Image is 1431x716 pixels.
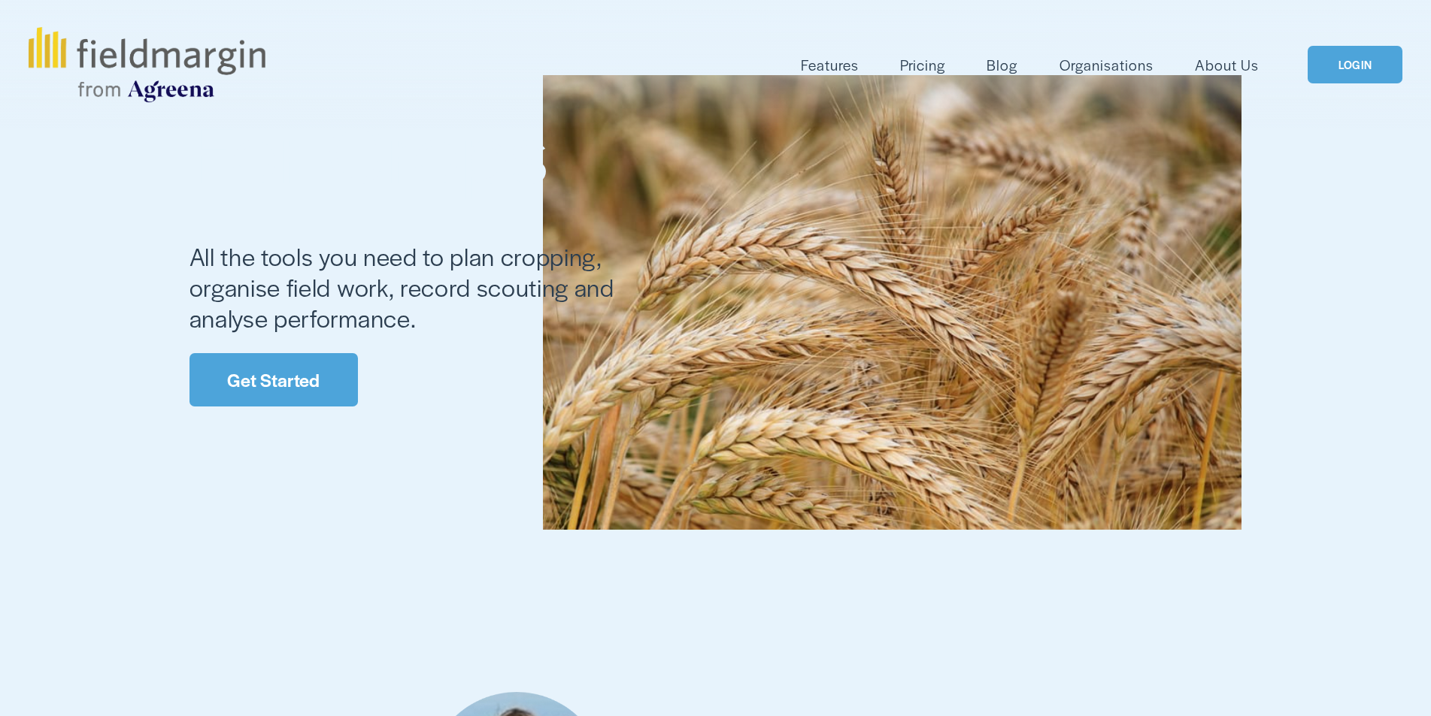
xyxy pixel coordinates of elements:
[1060,53,1154,77] a: Organisations
[801,53,859,77] a: folder dropdown
[189,353,358,406] a: Get Started
[189,89,550,208] span: For Crops
[1195,53,1259,77] a: About Us
[1308,46,1402,84] a: LOGIN
[987,53,1017,77] a: Blog
[29,27,265,102] img: fieldmargin.com
[900,53,945,77] a: Pricing
[189,239,620,334] span: All the tools you need to plan cropping, organise field work, record scouting and analyse perform...
[801,54,859,76] span: Features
